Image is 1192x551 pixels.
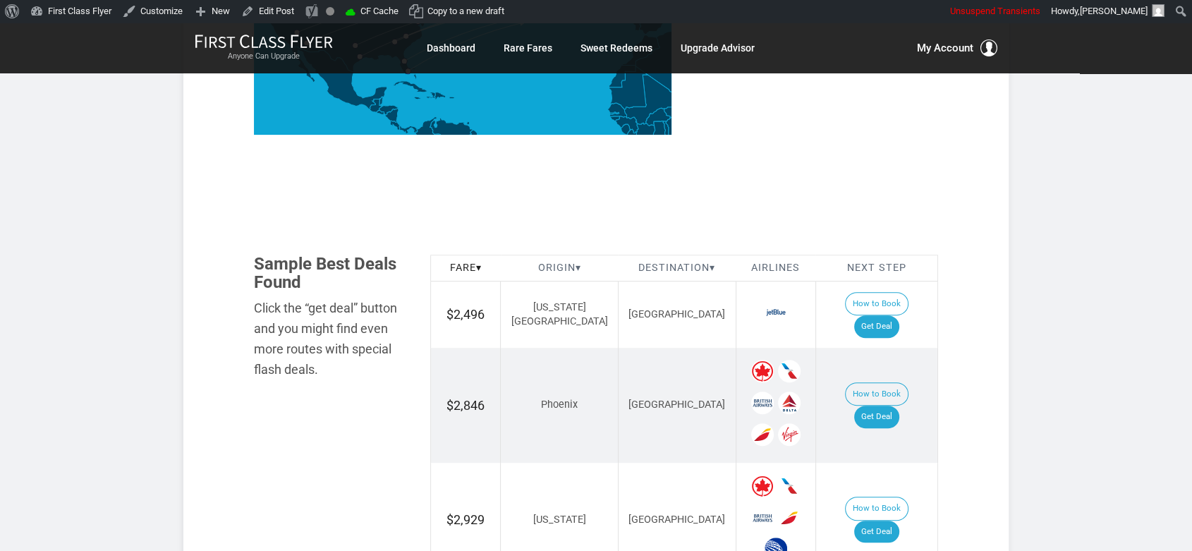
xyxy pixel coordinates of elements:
[618,255,736,281] th: Destination
[751,392,774,414] span: British Airways
[434,92,446,99] path: Dominican Republic
[628,399,725,411] span: [GEOGRAPHIC_DATA]
[751,475,774,497] span: Air Canada
[446,398,485,413] span: $2,846
[431,255,501,281] th: Fare
[575,262,580,274] span: ▾
[751,360,774,382] span: Air Canada
[666,117,676,137] path: Benin
[399,126,418,133] path: Panama
[609,66,647,109] path: Mauritania
[845,292,908,316] button: How to Book
[609,65,635,88] path: Western Sahara
[446,512,485,527] span: $2,929
[854,521,899,543] a: Get Deal
[736,255,815,281] th: Airlines
[195,34,333,62] a: First Class FlyerAnyone Can Upgrade
[195,34,333,49] img: First Class Flyer
[845,497,908,521] button: How to Book
[854,315,899,338] a: Get Deal
[609,111,619,114] path: Gambia
[624,74,676,123] path: Mali
[449,97,454,99] path: Puerto Rico
[652,121,666,141] path: Ghana
[751,423,774,446] span: Iberia
[389,120,400,130] path: Costa Rica
[254,298,409,380] div: Click the “get deal” button and you might find even more routes with special flash deals.
[541,399,578,411] span: Phoenix
[751,507,774,529] span: British Airways
[628,514,725,526] span: [GEOGRAPHIC_DATA]
[501,255,619,281] th: Origin
[414,97,421,99] path: Jamaica
[384,108,399,122] path: Nicaragua
[645,107,670,125] path: Burkina Faso
[778,423,801,446] span: Virgin Atlantic
[377,110,384,114] path: El Salvador
[580,35,652,61] a: Sweet Redeems
[778,392,801,414] span: Delta Airlines
[663,121,669,137] path: Togo
[778,507,801,529] span: Iberia
[917,40,973,56] span: My Account
[815,255,937,281] th: Next Step
[778,360,801,382] span: American Airlines
[291,47,387,110] path: Mexico
[446,307,485,322] span: $2,496
[476,262,482,274] span: ▾
[917,40,997,56] button: My Account
[466,121,470,124] path: Trinidad and Tobago
[607,103,627,117] path: Senegal
[621,124,631,135] path: Sierra Leone
[511,301,607,328] span: [US_STATE][GEOGRAPHIC_DATA]
[370,99,382,112] path: Guatemala
[628,308,725,320] span: [GEOGRAPHIC_DATA]
[379,97,383,105] path: Belize
[427,35,475,61] a: Dashboard
[681,35,755,61] a: Upgrade Advisor
[950,6,1040,16] span: Unsuspend Transients
[710,262,715,274] span: ▾
[845,382,908,406] button: How to Book
[854,406,899,428] a: Get Deal
[379,104,399,114] path: Honduras
[195,52,333,61] small: Anyone Can Upgrade
[504,35,552,61] a: Rare Fares
[1080,6,1148,16] span: [PERSON_NAME]
[635,123,655,143] path: Côte d'Ivoire
[610,116,619,121] path: Guinea-Bissau
[778,475,801,497] span: American Airlines
[533,514,585,526] span: [US_STATE]
[426,92,435,98] path: Haiti
[254,255,409,292] h3: Sample Best Deals Found
[765,301,787,324] span: JetBlue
